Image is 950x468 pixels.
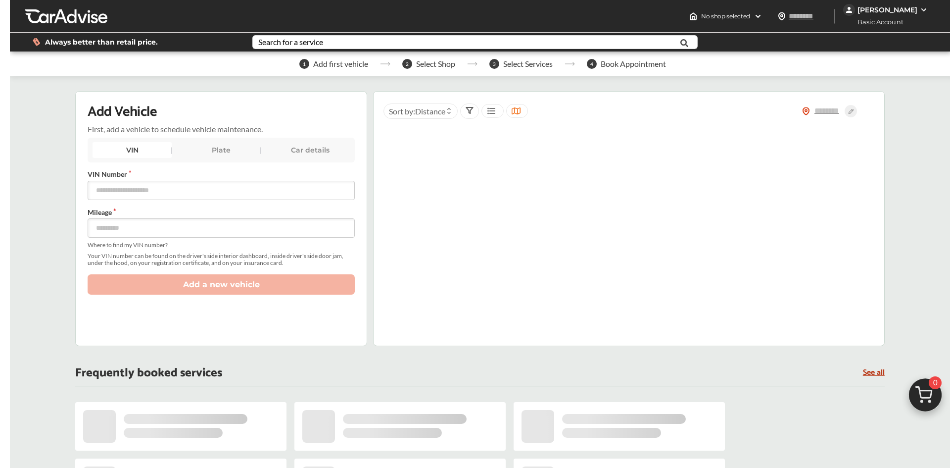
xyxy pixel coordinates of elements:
span: No shop selected [701,12,750,20]
span: Select Services [503,59,553,68]
img: WGsFRI8htEPBVLJbROoPRyZpYNWhNONpIPPETTm6eUC0GeLEiAAAAAElFTkSuQmCC [920,6,928,14]
a: See all [863,368,885,377]
span: Your VIN number can be found on the driver's side interior dashboard, inside driver's side door j... [88,253,355,266]
img: header-divider.bc55588e.svg [834,9,835,24]
div: [PERSON_NAME] [857,5,917,14]
span: 4 [587,59,597,69]
img: dollor_label_vector.a70140d1.svg [33,38,40,46]
p: First, add a vehicle to schedule vehicle maintenance. [88,124,263,134]
span: Basic Account [844,17,911,27]
span: Select Shop [416,59,455,68]
p: Frequently booked services [75,368,222,378]
label: Mileage [88,208,355,216]
span: Always better than retail price. [45,39,158,46]
span: Distance [415,106,445,116]
span: Sort by : [389,106,445,116]
img: stepper-arrow.e24c07c6.svg [565,62,575,66]
img: jVpblrzwTbfkPYzPPzSLxeg0AAAAASUVORK5CYII= [843,4,855,16]
div: Search for a service [258,38,323,46]
span: Add first vehicle [313,59,368,68]
span: 0 [929,376,942,389]
img: stepper-arrow.e24c07c6.svg [467,62,477,66]
img: location_vector.a44bc228.svg [778,12,786,20]
label: VIN Number [88,170,355,178]
div: Plate [182,142,261,158]
img: header-home-logo.8d720a4f.svg [689,12,697,20]
span: Where to find my VIN number? [88,242,355,249]
span: Book Appointment [601,59,666,68]
img: stepper-arrow.e24c07c6.svg [380,62,390,66]
div: Car details [271,142,350,158]
img: location_vector_orange.38f05af8.svg [802,107,810,115]
span: 2 [402,59,412,69]
img: cart_icon.3d0951e8.svg [902,374,949,421]
p: Add Vehicle [88,104,156,120]
span: 1 [299,59,309,69]
span: 3 [489,59,499,69]
div: VIN [93,142,172,158]
img: header-down-arrow.9dd2ce7d.svg [754,12,762,20]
